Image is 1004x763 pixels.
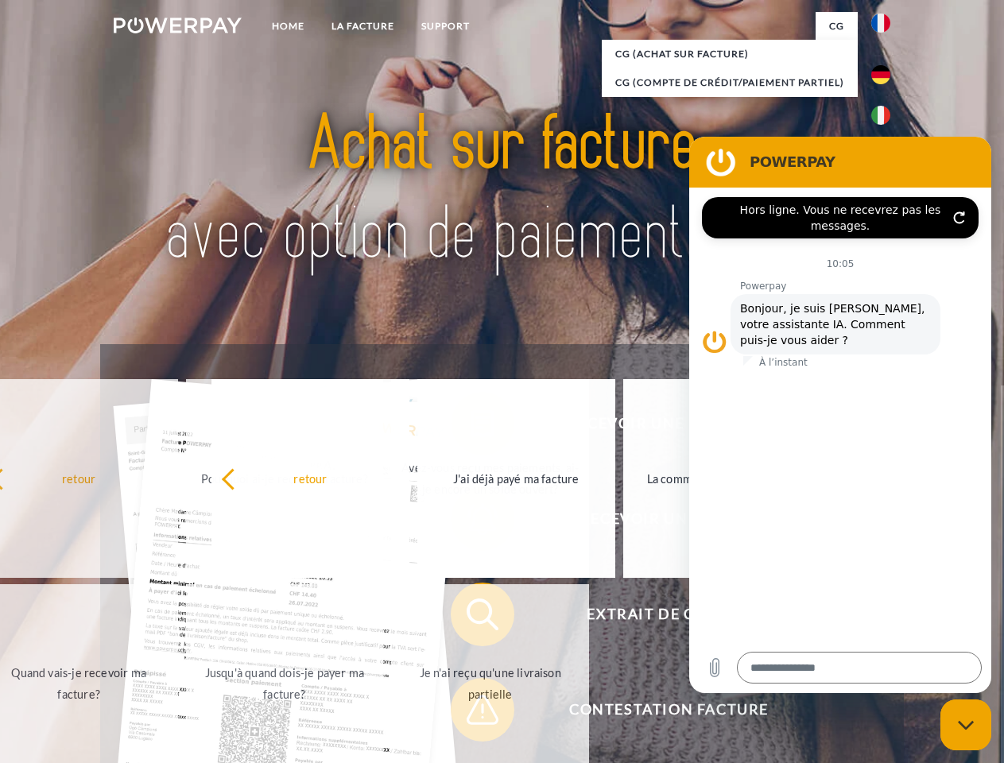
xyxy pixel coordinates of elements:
[940,699,991,750] iframe: Bouton de lancement de la fenêtre de messagerie, conversation en cours
[196,662,374,705] div: Jusqu'à quand dois-je payer ma facture?
[221,467,400,489] div: retour
[474,583,863,646] span: Extrait de compte
[474,678,863,742] span: Contestation Facture
[114,17,242,33] img: logo-powerpay-white.svg
[408,12,483,41] a: Support
[602,40,858,68] a: CG (achat sur facture)
[401,662,580,705] div: Je n'ai reçu qu'une livraison partielle
[816,12,858,41] a: CG
[451,678,864,742] button: Contestation Facture
[689,137,991,693] iframe: Fenêtre de messagerie
[258,12,318,41] a: Home
[871,106,890,125] img: it
[451,583,864,646] button: Extrait de compte
[318,12,408,41] a: LA FACTURE
[152,76,852,304] img: title-powerpay_fr.svg
[871,65,890,84] img: de
[427,467,606,489] div: J'ai déjà payé ma facture
[871,14,890,33] img: fr
[602,68,858,97] a: CG (Compte de crédit/paiement partiel)
[633,467,812,489] div: La commande a été renvoyée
